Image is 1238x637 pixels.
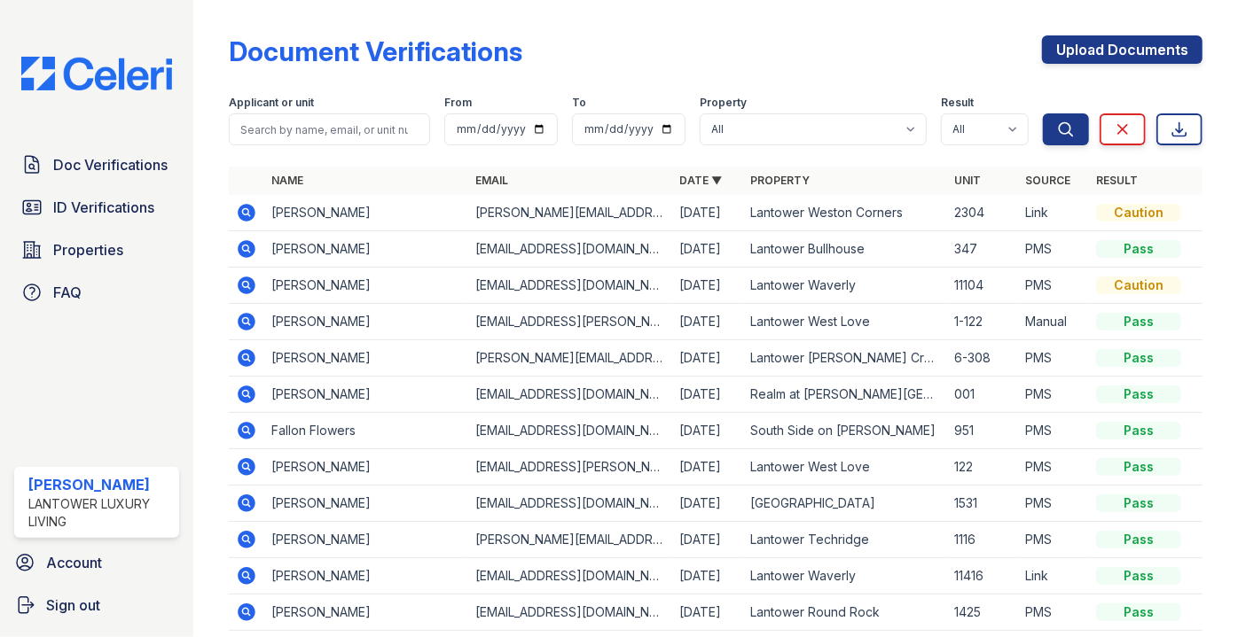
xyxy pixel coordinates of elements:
[264,594,468,631] td: [PERSON_NAME]
[1018,340,1089,377] td: PMS
[46,594,100,616] span: Sign out
[468,304,672,340] td: [EMAIL_ADDRESS][PERSON_NAME][DOMAIN_NAME]
[743,377,947,413] td: Realm at [PERSON_NAME][GEOGRAPHIC_DATA]
[743,340,947,377] td: Lantower [PERSON_NAME] Crossroads
[1018,594,1089,631] td: PMS
[14,190,179,225] a: ID Verifications
[7,545,186,580] a: Account
[672,522,743,558] td: [DATE]
[468,340,672,377] td: [PERSON_NAME][EMAIL_ADDRESS][PERSON_NAME][DOMAIN_NAME]
[743,449,947,486] td: Lantower West Love
[947,195,1018,231] td: 2304
[750,174,810,187] a: Property
[1096,313,1181,330] div: Pass
[468,268,672,304] td: [EMAIL_ADDRESS][DOMAIN_NAME]
[1096,531,1181,548] div: Pass
[947,377,1018,413] td: 001
[1096,240,1181,258] div: Pass
[53,197,154,218] span: ID Verifications
[947,486,1018,522] td: 1531
[1018,268,1089,304] td: PMS
[672,340,743,377] td: [DATE]
[264,304,468,340] td: [PERSON_NAME]
[672,231,743,268] td: [DATE]
[941,96,974,110] label: Result
[229,96,314,110] label: Applicant or unit
[954,174,981,187] a: Unit
[14,147,179,183] a: Doc Verifications
[468,522,672,558] td: [PERSON_NAME][EMAIL_ADDRESS][DOMAIN_NAME]
[264,340,468,377] td: [PERSON_NAME]
[1096,349,1181,367] div: Pass
[1096,567,1181,585] div: Pass
[743,413,947,449] td: South Side on [PERSON_NAME]
[572,96,586,110] label: To
[672,594,743,631] td: [DATE]
[53,154,168,175] span: Doc Verifications
[1096,422,1181,439] div: Pass
[475,174,508,187] a: Email
[1018,377,1089,413] td: PMS
[271,174,303,187] a: Name
[14,232,179,268] a: Properties
[229,113,430,145] input: Search by name, email, or unit number
[468,594,672,631] td: [EMAIL_ADDRESS][DOMAIN_NAME]
[672,304,743,340] td: [DATE]
[264,195,468,231] td: [PERSON_NAME]
[264,486,468,522] td: [PERSON_NAME]
[264,522,468,558] td: [PERSON_NAME]
[947,413,1018,449] td: 951
[743,486,947,522] td: [GEOGRAPHIC_DATA]
[264,558,468,594] td: [PERSON_NAME]
[468,195,672,231] td: [PERSON_NAME][EMAIL_ADDRESS][DOMAIN_NAME]
[947,558,1018,594] td: 11416
[700,96,747,110] label: Property
[468,231,672,268] td: [EMAIL_ADDRESS][DOMAIN_NAME]
[1018,558,1089,594] td: Link
[1096,276,1181,294] div: Caution
[672,486,743,522] td: [DATE]
[672,268,743,304] td: [DATE]
[679,174,722,187] a: Date ▼
[1096,494,1181,512] div: Pass
[1018,413,1089,449] td: PMS
[672,413,743,449] td: [DATE]
[1042,35,1203,64] a: Upload Documents
[1018,522,1089,558] td: PMS
[53,282,82,303] span: FAQ
[28,474,172,495] div: [PERSON_NAME]
[264,413,468,449] td: Fallon Flowers
[28,495,172,531] div: Lantower Luxury Living
[743,594,947,631] td: Lantower Round Rock
[468,413,672,449] td: [EMAIL_ADDRESS][DOMAIN_NAME]
[264,268,468,304] td: [PERSON_NAME]
[743,231,947,268] td: Lantower Bullhouse
[1018,449,1089,486] td: PMS
[947,268,1018,304] td: 11104
[743,558,947,594] td: Lantower Waverly
[229,35,522,67] div: Document Verifications
[1018,486,1089,522] td: PMS
[468,377,672,413] td: [EMAIL_ADDRESS][DOMAIN_NAME]
[468,486,672,522] td: [EMAIL_ADDRESS][DOMAIN_NAME]
[7,587,186,623] a: Sign out
[947,340,1018,377] td: 6-308
[672,377,743,413] td: [DATE]
[743,304,947,340] td: Lantower West Love
[468,449,672,486] td: [EMAIL_ADDRESS][PERSON_NAME][DOMAIN_NAME]
[947,594,1018,631] td: 1425
[743,522,947,558] td: Lantower Techridge
[743,268,947,304] td: Lantower Waverly
[1018,231,1089,268] td: PMS
[672,449,743,486] td: [DATE]
[1096,204,1181,221] div: Caution
[264,449,468,486] td: [PERSON_NAME]
[947,522,1018,558] td: 1116
[1096,458,1181,476] div: Pass
[672,558,743,594] td: [DATE]
[947,449,1018,486] td: 122
[1025,174,1070,187] a: Source
[672,195,743,231] td: [DATE]
[1018,304,1089,340] td: Manual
